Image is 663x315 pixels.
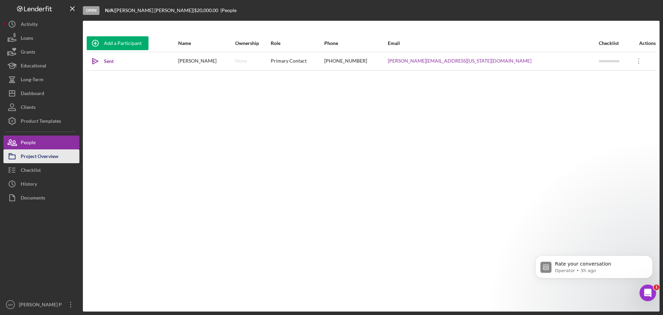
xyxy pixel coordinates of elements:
div: Unfortunately I don't have an ETA for now, I am still consulting with my engineering team.I under... [6,65,113,128]
div: Sent [104,54,114,68]
div: Project Overview [21,149,58,165]
button: Gif picker [22,226,27,232]
div: ok understand [87,133,133,149]
div: Role [271,40,324,46]
div: no problems [97,26,127,33]
button: Emoji picker [11,226,16,232]
div: Activity [21,17,38,33]
div: Michiyo says… [6,209,133,236]
div: [PERSON_NAME] [PERSON_NAME] | [115,8,194,13]
button: History [3,177,79,191]
div: Unfortunately I don't have an ETA for now, I am still consulting with my engineering team. I unde... [11,70,108,124]
div: Product Templates [21,114,61,130]
div: Michiyo says… [6,133,133,154]
div: Long-Term [21,73,44,88]
button: Clients [3,100,79,114]
textarea: Message… [6,212,132,224]
button: Sent [87,54,121,68]
a: [PERSON_NAME][EMAIL_ADDRESS][US_STATE][DOMAIN_NAME] [388,58,531,64]
div: Clients [21,100,36,116]
button: Activity [3,17,79,31]
div: [PERSON_NAME] [178,53,234,70]
div: | [105,8,115,13]
div: People [21,136,36,151]
div: Email [388,40,598,46]
div: Loans [21,31,33,47]
iframe: Intercom live chat [640,285,656,301]
div: Great news, [PERSON_NAME]! Our team did a fix and I was able to turn on the link now. You should ... [6,154,113,203]
div: History [21,177,37,193]
button: Send a message… [118,224,129,235]
div: Primary Contact [271,53,324,70]
img: Profile image for Operator [20,4,31,15]
div: Checklist [21,163,41,179]
div: Grants [21,45,35,61]
button: Product Templates [3,114,79,128]
div: Dashboard [21,86,44,102]
button: Dashboard [3,86,79,100]
div: Great news, [PERSON_NAME]! Our team did a fix and I was able to turn on the link now. You should ... [11,158,108,199]
button: Educational [3,59,79,73]
div: Michiyo says… [6,22,133,38]
button: Loans [3,31,79,45]
div: ok understand [92,138,127,145]
div: Name [178,40,234,46]
div: [PHONE_NUMBER] [324,53,387,70]
div: Open [83,6,99,15]
div: Would you advise how long the cloning the product take? [25,38,133,60]
h1: Operator [33,3,58,9]
div: Documents [21,191,45,206]
button: Add a Participant [87,36,148,50]
div: Ownership [235,40,270,46]
text: MP [8,303,13,307]
div: Amazing! Thank you very much for understanding the urgency! [25,209,133,230]
div: Add a Participant [104,36,142,50]
button: Project Overview [3,149,79,163]
div: no problems [92,22,133,37]
div: [PERSON_NAME] P [17,298,62,313]
div: Would you advise how long the cloning the product take? [30,42,127,56]
button: MP[PERSON_NAME] P [3,298,79,312]
div: Checklist [599,40,630,46]
button: go back [4,3,18,16]
div: $20,000.00 [194,8,220,13]
b: N/A [105,7,114,13]
button: Checklist [3,163,79,177]
button: Long-Term [3,73,79,86]
div: Phone [324,40,387,46]
button: People [3,136,79,149]
iframe: Intercom notifications message [525,241,663,296]
div: None [235,58,247,64]
button: Documents [3,191,79,205]
button: Upload attachment [33,226,38,232]
button: Grants [3,45,79,59]
div: Michiyo says… [6,38,133,65]
div: Christina says… [6,65,133,133]
div: | People [220,8,237,13]
p: The team can also help [33,9,86,16]
div: Actions [630,40,656,46]
div: Educational [21,59,46,74]
span: 1 [654,285,659,290]
button: Home [121,3,134,16]
div: Christina says… [6,154,133,209]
